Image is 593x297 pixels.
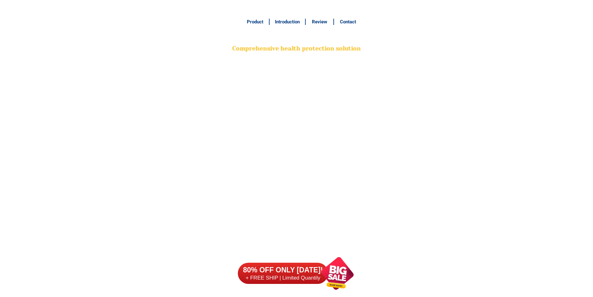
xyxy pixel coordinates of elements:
h6: Contact [337,18,359,26]
h2: Comprehensive health protection solution [231,44,362,53]
h6: + FREE SHIP | Limited Quantily [238,275,328,281]
h6: Review [309,18,330,26]
h2: BONA VITA COFFEE [231,30,362,45]
h3: FREE SHIPPING NATIONWIDE [231,3,362,13]
h6: Product [244,18,266,26]
h6: Introduction [273,18,302,26]
h6: 80% OFF ONLY [DATE]! [238,266,328,275]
